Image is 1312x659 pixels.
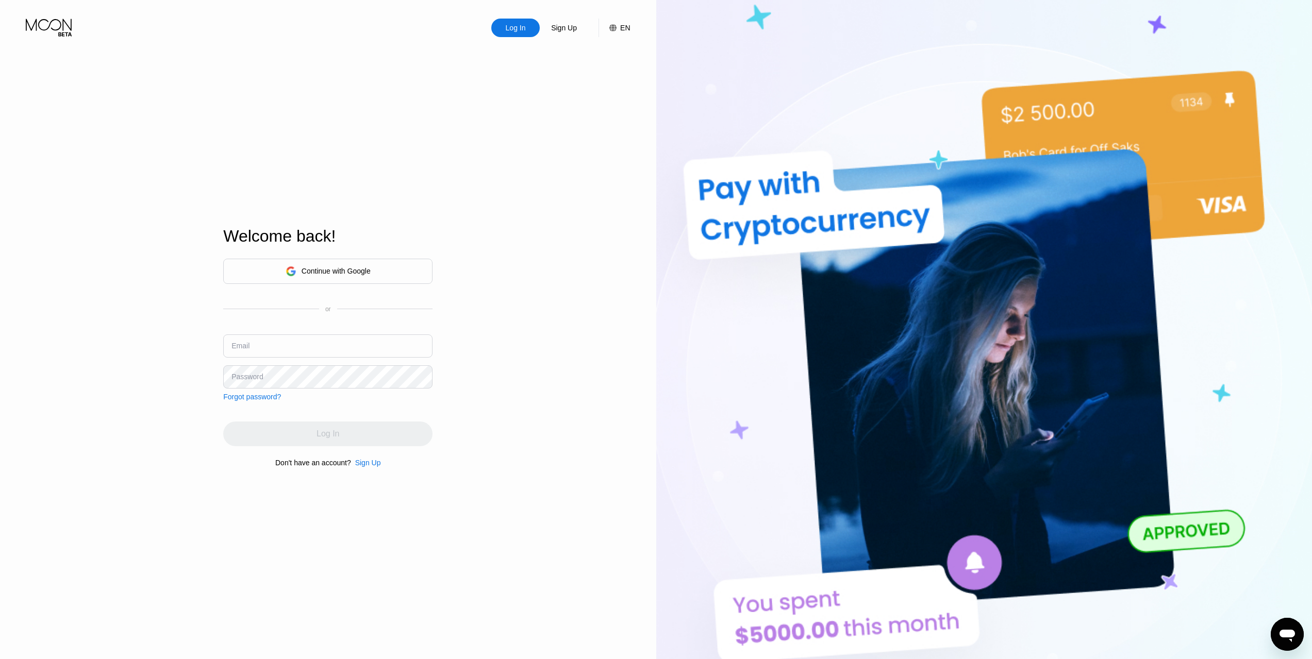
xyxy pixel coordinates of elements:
[540,19,588,37] div: Sign Up
[505,23,527,33] div: Log In
[550,23,578,33] div: Sign Up
[231,342,250,350] div: Email
[223,393,281,401] div: Forgot password?
[620,24,630,32] div: EN
[355,459,381,467] div: Sign Up
[275,459,351,467] div: Don't have an account?
[1271,618,1304,651] iframe: Pulsante per aprire la finestra di messaggistica
[599,19,630,37] div: EN
[491,19,540,37] div: Log In
[223,227,433,246] div: Welcome back!
[223,259,433,284] div: Continue with Google
[325,306,331,313] div: or
[231,373,263,381] div: Password
[302,267,371,275] div: Continue with Google
[351,459,381,467] div: Sign Up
